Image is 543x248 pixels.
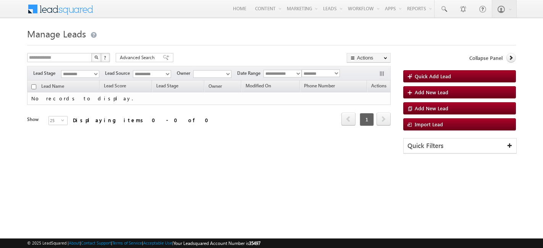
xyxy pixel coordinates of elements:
div: Quick Filters [404,138,516,153]
div: Show [27,116,42,123]
a: Lead Name [37,82,68,92]
a: About [69,240,80,245]
span: Add New Lead [415,105,448,111]
span: 25 [49,116,61,125]
span: Manage Leads [27,27,86,40]
span: Owner [177,70,193,77]
a: Lead Score [100,82,130,92]
span: Lead Stage [33,70,61,77]
span: Import Lead [415,121,443,127]
span: 35497 [249,240,260,246]
span: select [61,118,67,122]
a: next [377,113,391,126]
a: Phone Number [300,82,339,92]
span: Your Leadsquared Account Number is [173,240,260,246]
span: 1 [360,113,374,126]
span: Phone Number [304,83,335,89]
span: Actions [367,82,390,92]
span: Advanced Search [120,54,157,61]
span: Add New Lead [415,89,448,95]
button: ? [101,53,110,62]
img: Search [94,55,98,59]
span: Modified On [246,83,271,89]
span: Quick Add Lead [415,73,451,79]
a: Acceptable Use [143,240,172,245]
a: Modified On [242,82,275,92]
span: Collapse Panel [469,55,503,61]
div: Displaying items 0 - 0 of 0 [73,116,213,124]
span: Lead Score [104,83,126,89]
span: Lead Stage [156,83,178,89]
a: Lead Stage [152,82,182,92]
button: Actions [347,53,391,63]
span: © 2025 LeadSquared | | | | | [27,240,260,247]
span: ? [104,54,107,61]
span: Date Range [237,70,263,77]
a: Terms of Service [112,240,142,245]
a: Contact Support [81,240,111,245]
span: Lead Source [105,70,133,77]
td: No records to display. [27,92,391,105]
a: prev [341,113,356,126]
span: Owner [208,83,222,89]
